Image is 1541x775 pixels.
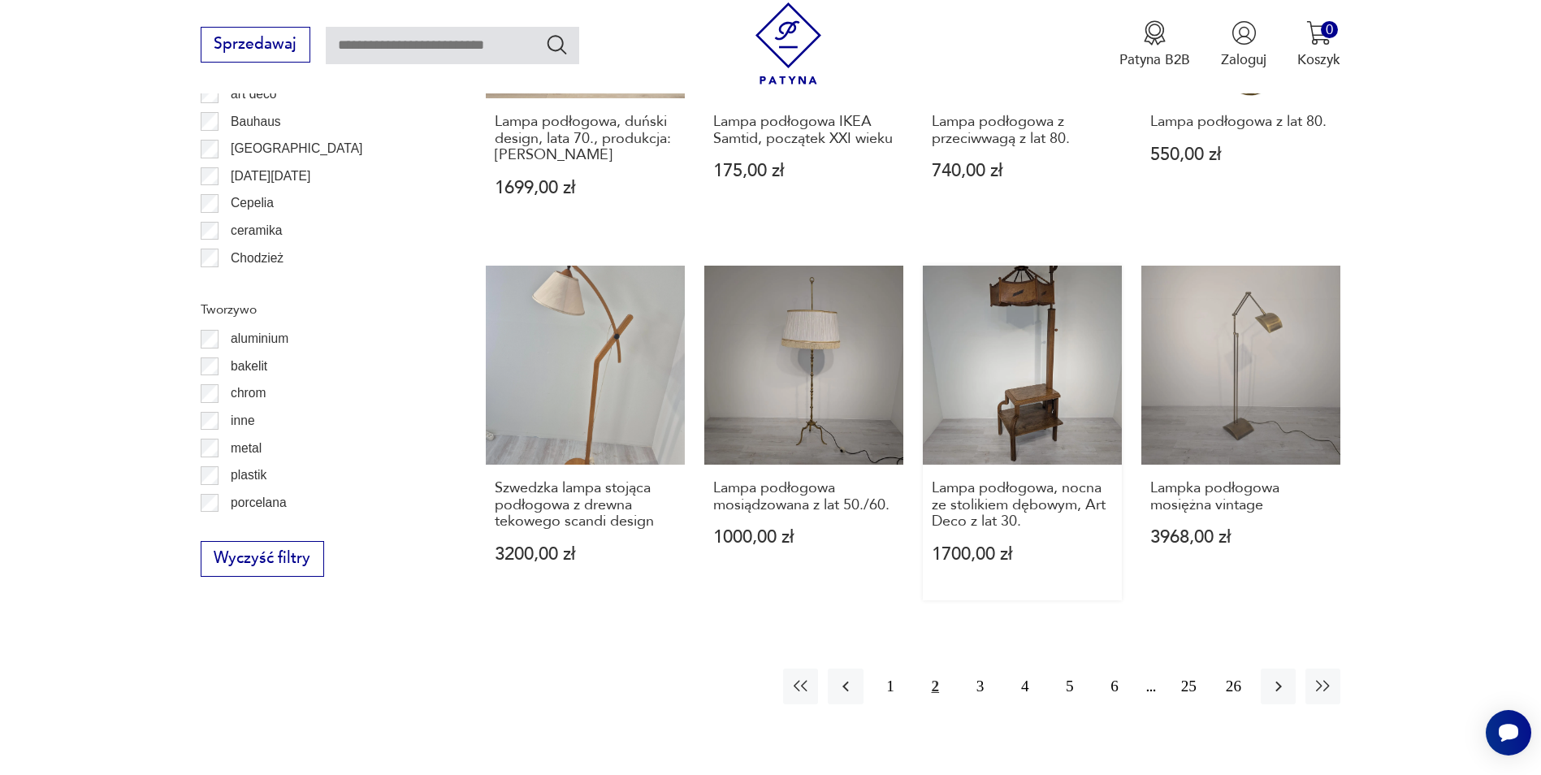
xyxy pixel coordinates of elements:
p: Koszyk [1297,50,1340,69]
h3: Lampa podłogowa z przeciwwagą z lat 80. [932,114,1113,147]
button: Zaloguj [1221,20,1266,69]
iframe: Smartsupp widget button [1486,710,1531,756]
a: Lampa podłogowa mosiądzowana z lat 50./60.Lampa podłogowa mosiądzowana z lat 50./60.1000,00 zł [704,266,903,600]
img: Ikona medalu [1142,20,1167,45]
button: 2 [918,669,953,704]
p: 3200,00 zł [495,546,676,563]
p: metal [231,438,262,459]
h3: Lampa podłogowa IKEA Samtid, początek XXI wieku [713,114,894,147]
a: Lampa podłogowa, nocna ze stolikiem dębowym, Art Deco z lat 30.Lampa podłogowa, nocna ze stolikie... [923,266,1122,600]
p: 1000,00 zł [713,529,894,546]
h3: Lampa podłogowa mosiądzowana z lat 50./60. [713,480,894,513]
button: 26 [1216,669,1251,704]
img: Patyna - sklep z meblami i dekoracjami vintage [747,2,829,84]
button: Patyna B2B [1119,20,1190,69]
button: 4 [1007,669,1042,704]
p: ceramika [231,220,282,241]
p: 740,00 zł [932,162,1113,180]
p: 3968,00 zł [1150,529,1331,546]
h3: Lampa podłogowa, nocna ze stolikiem dębowym, Art Deco z lat 30. [932,480,1113,530]
button: Sprzedawaj [201,27,310,63]
p: porcelit [231,519,271,540]
p: bakelit [231,356,267,377]
a: Lampka podłogowa mosiężna vintageLampka podłogowa mosiężna vintage3968,00 zł [1141,266,1340,600]
p: 1699,00 zł [495,180,676,197]
p: 550,00 zł [1150,146,1331,163]
p: Cepelia [231,193,274,214]
button: 6 [1097,669,1132,704]
a: Szwedzka lampa stojąca podłogowa z drewna tekowego scandi designSzwedzka lampa stojąca podłogowa ... [486,266,685,600]
p: 1700,00 zł [932,546,1113,563]
button: 3 [963,669,998,704]
p: inne [231,410,254,431]
img: Ikona koszyka [1306,20,1331,45]
h3: Lampa podłogowa, duński design, lata 70., produkcja: [PERSON_NAME] [495,114,676,163]
h3: Lampka podłogowa mosiężna vintage [1150,480,1331,513]
p: Zaloguj [1221,50,1266,69]
p: Patyna B2B [1119,50,1190,69]
p: chrom [231,383,266,404]
p: Bauhaus [231,111,281,132]
p: porcelana [231,492,287,513]
p: Chodzież [231,248,284,269]
p: Tworzywo [201,299,439,320]
a: Sprzedawaj [201,39,310,52]
button: 5 [1052,669,1087,704]
p: [DATE][DATE] [231,166,310,187]
button: 1 [873,669,908,704]
button: Wyczyść filtry [201,541,324,577]
p: [GEOGRAPHIC_DATA] [231,138,362,159]
img: Ikonka użytkownika [1232,20,1257,45]
button: 0Koszyk [1297,20,1340,69]
p: 175,00 zł [713,162,894,180]
p: plastik [231,465,266,486]
a: Ikona medaluPatyna B2B [1119,20,1190,69]
h3: Szwedzka lampa stojąca podłogowa z drewna tekowego scandi design [495,480,676,530]
h3: Lampa podłogowa z lat 80. [1150,114,1331,130]
p: art deco [231,84,276,105]
p: aluminium [231,328,288,349]
p: Ćmielów [231,275,279,296]
button: 25 [1171,669,1206,704]
div: 0 [1321,21,1338,38]
button: Szukaj [545,32,569,56]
